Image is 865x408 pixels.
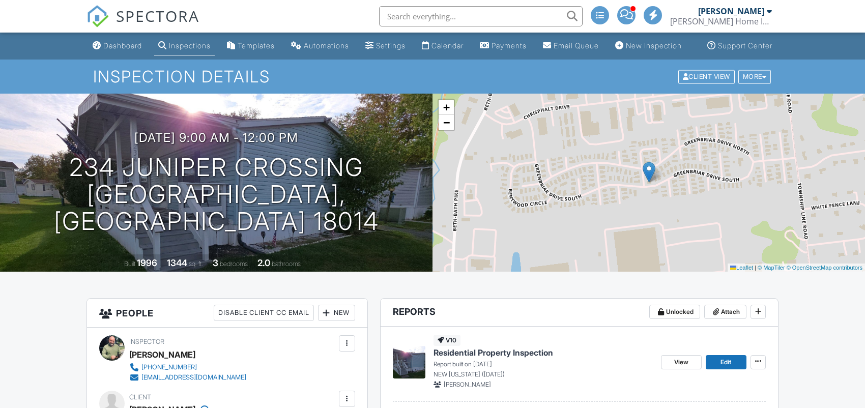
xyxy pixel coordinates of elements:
[539,37,603,55] a: Email Queue
[758,265,785,271] a: © MapTiler
[214,305,314,321] div: Disable Client CC Email
[129,338,164,345] span: Inspector
[213,257,218,268] div: 3
[755,265,756,271] span: |
[134,131,298,144] h3: [DATE] 9:00 am - 12:00 pm
[439,100,454,115] a: Zoom in
[141,373,246,382] div: [EMAIL_ADDRESS][DOMAIN_NAME]
[93,68,772,85] h1: Inspection Details
[223,37,279,55] a: Templates
[787,265,862,271] a: © OpenStreetMap contributors
[443,116,450,129] span: −
[287,37,353,55] a: Automations (Advanced)
[703,37,776,55] a: Support Center
[698,6,764,16] div: [PERSON_NAME]
[116,5,199,26] span: SPECTORA
[141,363,197,371] div: [PHONE_NUMBER]
[86,14,199,35] a: SPECTORA
[304,41,349,50] div: Automations
[89,37,146,55] a: Dashboard
[87,299,367,328] h3: People
[189,260,203,268] span: sq. ft.
[379,6,583,26] input: Search everything...
[476,37,531,55] a: Payments
[257,257,270,268] div: 2.0
[124,260,135,268] span: Built
[154,37,215,55] a: Inspections
[730,265,753,271] a: Leaflet
[167,257,187,268] div: 1344
[677,72,737,80] a: Client View
[361,37,410,55] a: Settings
[129,362,246,372] a: [PHONE_NUMBER]
[643,162,655,183] img: Marker
[431,41,464,50] div: Calendar
[238,41,275,50] div: Templates
[137,257,157,268] div: 1996
[103,41,142,50] div: Dashboard
[718,41,772,50] div: Support Center
[129,393,151,401] span: Client
[318,305,355,321] div: New
[626,41,682,50] div: New Inspection
[439,115,454,130] a: Zoom out
[129,347,195,362] div: [PERSON_NAME]
[492,41,527,50] div: Payments
[418,37,468,55] a: Calendar
[554,41,599,50] div: Email Queue
[443,101,450,113] span: +
[738,70,771,83] div: More
[16,154,416,235] h1: 234 Juniper Crossing [GEOGRAPHIC_DATA], [GEOGRAPHIC_DATA] 18014
[272,260,301,268] span: bathrooms
[86,5,109,27] img: The Best Home Inspection Software - Spectora
[129,372,246,383] a: [EMAIL_ADDRESS][DOMAIN_NAME]
[220,260,248,268] span: bedrooms
[376,41,406,50] div: Settings
[169,41,211,50] div: Inspections
[678,70,735,83] div: Client View
[611,37,686,55] a: New Inspection
[670,16,772,26] div: Al Morris Home Inspections, LLC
